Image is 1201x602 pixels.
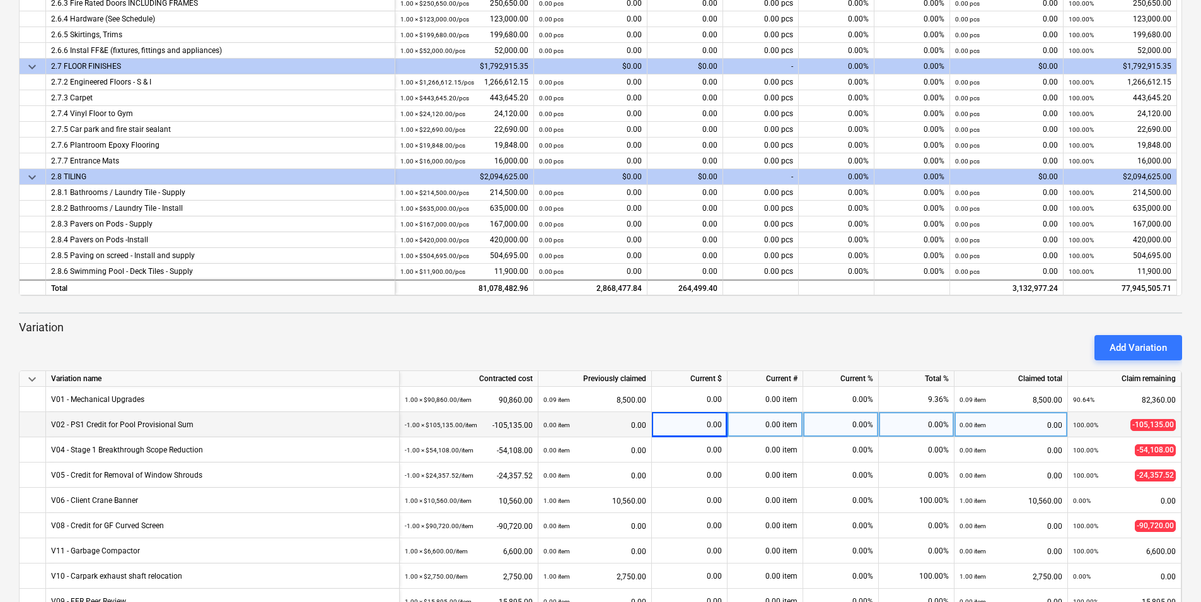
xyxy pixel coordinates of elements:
small: 100.00% [1069,126,1094,133]
div: 0.00% [874,27,950,43]
div: 0.00 pcs [723,106,799,122]
span: keyboard_arrow_down [25,372,40,387]
div: 0.00% [879,412,954,437]
div: 443,645.20 [1069,90,1171,106]
small: 0.00 pcs [955,126,980,133]
div: 2.7.6 Plantroom Epoxy Flooring [51,138,390,153]
div: 0.00 item [728,437,803,463]
div: 11,900.00 [400,264,528,280]
div: 16,000.00 [1069,153,1171,169]
small: 100.00% [1069,47,1094,54]
div: 0.00 [955,201,1058,216]
small: 0.09 item [543,396,570,403]
div: 214,500.00 [1069,185,1171,201]
div: 0.00 item [728,412,803,437]
div: 2.8.3 Pavers on Pods - Supply [51,216,390,232]
small: 0.00 pcs [955,142,980,149]
div: 0.00 [647,153,723,169]
div: Total [46,280,395,295]
small: 0.00 pcs [539,79,564,86]
div: 0.00% [874,216,950,232]
div: 0.00 [955,138,1058,153]
small: 0.00 pcs [955,158,980,165]
div: 2.6.5 Skirtings, Trims [51,27,390,43]
div: 0.00 [539,90,642,106]
div: 0.00 [955,11,1058,27]
div: 90,860.00 [405,387,533,413]
div: 0.00% [799,11,874,27]
div: 0.00 [647,74,723,90]
div: 2.7.4 Vinyl Floor to Gym [51,106,390,122]
div: V04 - Stage 1 Breakthrough Scope Reduction [51,437,203,462]
div: 100.00% [879,564,954,589]
div: 0.00 item [728,463,803,488]
div: 0.00% [803,412,879,437]
small: 1.00 × $90,860.00 / item [405,396,472,403]
div: 0.00% [803,437,879,463]
div: 0.00% [799,27,874,43]
small: 0.00 pcs [955,205,980,212]
div: $0.00 [534,59,647,74]
div: 0.00% [799,201,874,216]
small: 1.00 × $443,645.20 / pcs [400,95,469,102]
small: 1.00 × $16,000.00 / pcs [400,158,465,165]
div: 1,266,612.15 [400,74,528,90]
small: 0.00 pcs [539,158,564,165]
small: 0.00 pcs [955,189,980,196]
div: 0.00 [539,201,642,216]
div: 0.00 pcs [723,153,799,169]
div: 0.00 item [728,488,803,513]
div: 0.00 [955,216,1058,232]
div: 123,000.00 [1069,11,1171,27]
div: 0.00 pcs [723,27,799,43]
div: 0.00% [799,216,874,232]
div: 0.00 [539,122,642,138]
div: Total % [879,371,954,387]
div: 635,000.00 [400,201,528,216]
div: 2.8.2 Bathrooms / Laundry Tile - Install [51,201,390,216]
div: $2,094,625.00 [1064,169,1177,185]
p: Variation [19,320,1182,335]
div: 0.00% [799,59,874,74]
small: 100.00% [1069,110,1094,117]
div: 0.00% [874,169,950,185]
div: 0.00% [874,201,950,216]
small: 0.00 pcs [539,252,564,259]
small: 100.00% [1069,79,1094,86]
div: 0.00 [647,11,723,27]
div: 2.8.5 Paving on screed - Install and supply [51,248,390,264]
div: 0.00% [803,387,879,412]
div: 199,680.00 [400,27,528,43]
div: 2.7.7 Entrance Mats [51,153,390,169]
div: 0.00% [874,153,950,169]
small: 0.00 pcs [955,79,980,86]
div: 0.00 [539,106,642,122]
div: $2,094,625.00 [395,169,534,185]
div: 0.00% [879,513,954,538]
small: 0.00 pcs [539,95,564,102]
div: 16,000.00 [400,153,528,169]
div: 0.00 [647,248,723,264]
small: 100.00% [1069,237,1094,244]
div: 2.6.6 Instal FF&E (fixtures, fittings and appliances) [51,43,390,59]
div: 0.00 [955,106,1058,122]
small: 0.00 pcs [955,237,980,244]
small: 1.00 × $199,680.00 / pcs [400,32,469,38]
div: 0.00 [539,74,642,90]
div: 0.00 [647,43,723,59]
small: 0.09 item [960,396,986,403]
div: 420,000.00 [1069,232,1171,248]
div: 0.00% [874,264,950,280]
small: 0.00 item [543,447,570,454]
div: 0.00 [955,74,1058,90]
small: 0.00 pcs [539,47,564,54]
div: 0.00% [874,43,950,59]
div: 0.00 [539,27,642,43]
div: 0.00 pcs [723,216,799,232]
div: $0.00 [534,169,647,185]
div: 0.00 [955,90,1058,106]
div: $0.00 [647,169,723,185]
small: 1.00 × $420,000.00 / pcs [400,237,469,244]
small: 0.00 pcs [955,221,980,228]
small: 100.00% [1069,142,1094,149]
